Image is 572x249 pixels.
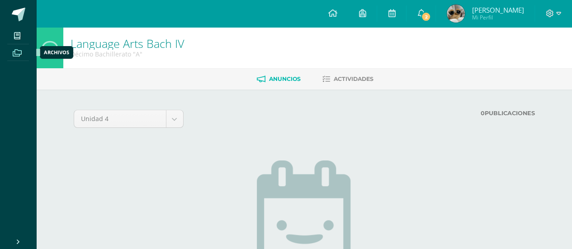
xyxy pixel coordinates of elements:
[257,72,301,86] a: Anuncios
[480,110,484,117] strong: 0
[81,110,159,127] span: Unidad 4
[447,5,465,23] img: b60ff262579238215852a2d78c5a5fcd.png
[71,37,184,50] h1: Language Arts Bach IV
[74,110,183,127] a: Unidad 4
[71,50,184,58] div: Décimo Bachillerato 'A'
[44,49,69,56] div: Archivos
[269,75,301,82] span: Anuncios
[472,14,524,21] span: Mi Perfil
[269,110,534,117] label: Publicaciones
[71,36,184,51] a: Language Arts Bach IV
[322,72,373,86] a: Actividades
[334,75,373,82] span: Actividades
[472,5,524,14] span: [PERSON_NAME]
[421,12,431,22] span: 2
